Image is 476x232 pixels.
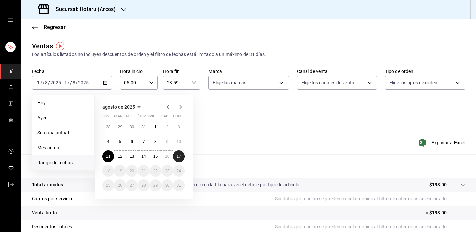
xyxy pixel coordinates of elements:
span: Ayer [37,114,89,121]
button: Regresar [32,24,66,30]
abbr: 2 de agosto de 2025 [166,125,168,129]
button: 14 de agosto de 2025 [138,150,149,162]
button: 28 de julio de 2025 [102,121,114,133]
abbr: 30 de julio de 2025 [130,125,134,129]
p: Descuentos totales [32,223,72,230]
abbr: miércoles [126,114,132,121]
button: 5 de agosto de 2025 [114,136,126,148]
abbr: 3 de agosto de 2025 [178,125,180,129]
abbr: 1 de agosto de 2025 [154,125,157,129]
label: Marca [208,69,289,74]
abbr: domingo [173,114,181,121]
button: 13 de agosto de 2025 [126,150,138,162]
input: -- [45,80,48,85]
button: Exportar a Excel [420,139,465,147]
abbr: 26 de agosto de 2025 [118,183,122,188]
abbr: 22 de agosto de 2025 [153,169,158,173]
abbr: 7 de agosto de 2025 [143,139,145,144]
span: Rango de fechas [37,159,89,166]
label: Tipo de orden [385,69,465,74]
span: - [62,80,63,85]
p: Cargos por servicio [32,195,72,202]
span: Regresar [44,24,66,30]
button: 1 de agosto de 2025 [150,121,161,133]
button: 20 de agosto de 2025 [126,165,138,177]
span: / [48,80,50,85]
label: Hora inicio [120,69,158,74]
button: 11 de agosto de 2025 [102,150,114,162]
input: -- [72,80,76,85]
abbr: 24 de agosto de 2025 [177,169,181,173]
button: 28 de agosto de 2025 [138,179,149,191]
abbr: 28 de agosto de 2025 [141,183,146,188]
button: 16 de agosto de 2025 [161,150,173,162]
button: 18 de agosto de 2025 [102,165,114,177]
abbr: 12 de agosto de 2025 [118,154,122,159]
button: 3 de agosto de 2025 [173,121,185,133]
abbr: 18 de agosto de 2025 [106,169,110,173]
button: 4 de agosto de 2025 [102,136,114,148]
p: Resumen [32,162,465,170]
button: 29 de julio de 2025 [114,121,126,133]
span: Elige los tipos de orden [389,79,437,86]
div: Los artículos listados no incluyen descuentos de orden y el filtro de fechas está limitado a un m... [32,51,465,58]
abbr: jueves [138,114,177,121]
button: 17 de agosto de 2025 [173,150,185,162]
input: -- [37,80,43,85]
button: 12 de agosto de 2025 [114,150,126,162]
button: 26 de agosto de 2025 [114,179,126,191]
abbr: 4 de agosto de 2025 [107,139,109,144]
input: ---- [50,80,61,85]
abbr: 21 de agosto de 2025 [141,169,146,173]
button: 30 de julio de 2025 [126,121,138,133]
abbr: 8 de agosto de 2025 [154,139,157,144]
button: 29 de agosto de 2025 [150,179,161,191]
button: 23 de agosto de 2025 [161,165,173,177]
button: 24 de agosto de 2025 [173,165,185,177]
abbr: viernes [150,114,155,121]
abbr: 16 de agosto de 2025 [165,154,169,159]
p: Venta bruta [32,209,57,216]
abbr: 5 de agosto de 2025 [119,139,121,144]
input: ---- [78,80,89,85]
button: 25 de agosto de 2025 [102,179,114,191]
abbr: 17 de agosto de 2025 [177,154,181,159]
label: Canal de venta [297,69,377,74]
abbr: 14 de agosto de 2025 [141,154,146,159]
p: Sin datos por que no se pueden calcular debido al filtro de categorías seleccionado [275,223,465,230]
button: 21 de agosto de 2025 [138,165,149,177]
p: Da clic en la fila para ver el detalle por tipo de artículo [189,181,300,188]
abbr: 20 de agosto de 2025 [130,169,134,173]
abbr: 9 de agosto de 2025 [166,139,168,144]
p: = $198.00 [426,209,465,216]
abbr: 10 de agosto de 2025 [177,139,181,144]
img: Tooltip marker [56,42,64,50]
span: Semana actual [37,129,89,136]
abbr: 15 de agosto de 2025 [153,154,158,159]
label: Fecha [32,69,112,74]
button: 7 de agosto de 2025 [138,136,149,148]
span: Mes actual [37,144,89,151]
button: 8 de agosto de 2025 [150,136,161,148]
button: 10 de agosto de 2025 [173,136,185,148]
abbr: martes [114,114,122,121]
button: 2 de agosto de 2025 [161,121,173,133]
abbr: 30 de agosto de 2025 [165,183,169,188]
button: agosto de 2025 [102,103,143,111]
span: / [43,80,45,85]
button: 22 de agosto de 2025 [150,165,161,177]
abbr: 6 de agosto de 2025 [131,139,133,144]
abbr: 29 de agosto de 2025 [153,183,158,188]
span: Elige las marcas [213,79,246,86]
abbr: 31 de julio de 2025 [141,125,146,129]
span: Hoy [37,99,89,106]
p: Total artículos [32,181,63,188]
abbr: 27 de agosto de 2025 [130,183,134,188]
button: 31 de agosto de 2025 [173,179,185,191]
input: -- [64,80,70,85]
abbr: lunes [102,114,109,121]
span: agosto de 2025 [102,104,135,110]
abbr: 19 de agosto de 2025 [118,169,122,173]
abbr: 29 de julio de 2025 [118,125,122,129]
